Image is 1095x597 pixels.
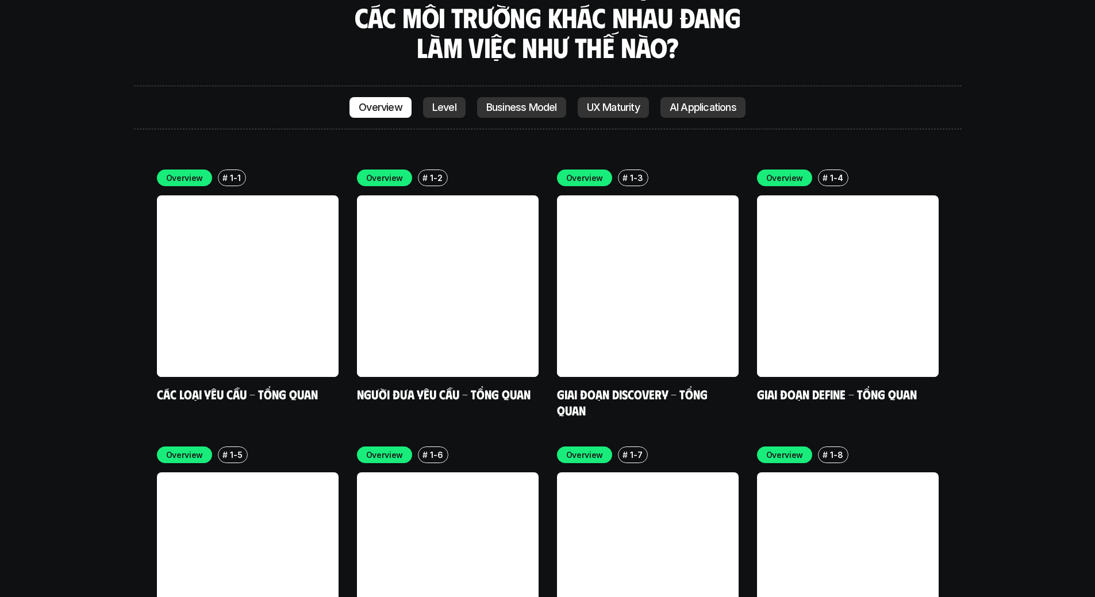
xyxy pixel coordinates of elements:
[623,450,628,459] h6: #
[660,97,746,118] a: AI Applications
[566,449,604,461] p: Overview
[757,386,917,402] a: Giai đoạn Define - Tổng quan
[166,449,203,461] p: Overview
[486,102,557,113] p: Business Model
[630,449,642,461] p: 1-7
[670,102,736,113] p: AI Applications
[623,174,628,182] h6: #
[430,172,442,184] p: 1-2
[766,449,804,461] p: Overview
[422,174,428,182] h6: #
[830,449,843,461] p: 1-8
[578,97,649,118] a: UX Maturity
[432,102,456,113] p: Level
[166,172,203,184] p: Overview
[766,172,804,184] p: Overview
[823,174,828,182] h6: #
[366,449,404,461] p: Overview
[630,172,643,184] p: 1-3
[587,102,640,113] p: UX Maturity
[157,386,318,402] a: Các loại yêu cầu - Tổng quan
[557,386,710,418] a: Giai đoạn Discovery - Tổng quan
[430,449,443,461] p: 1-6
[222,450,228,459] h6: #
[230,172,240,184] p: 1-1
[366,172,404,184] p: Overview
[477,97,566,118] a: Business Model
[349,97,412,118] a: Overview
[566,172,604,184] p: Overview
[357,386,531,402] a: Người đưa yêu cầu - Tổng quan
[423,97,466,118] a: Level
[830,172,843,184] p: 1-4
[230,449,242,461] p: 1-5
[222,174,228,182] h6: #
[823,450,828,459] h6: #
[422,450,428,459] h6: #
[359,102,402,113] p: Overview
